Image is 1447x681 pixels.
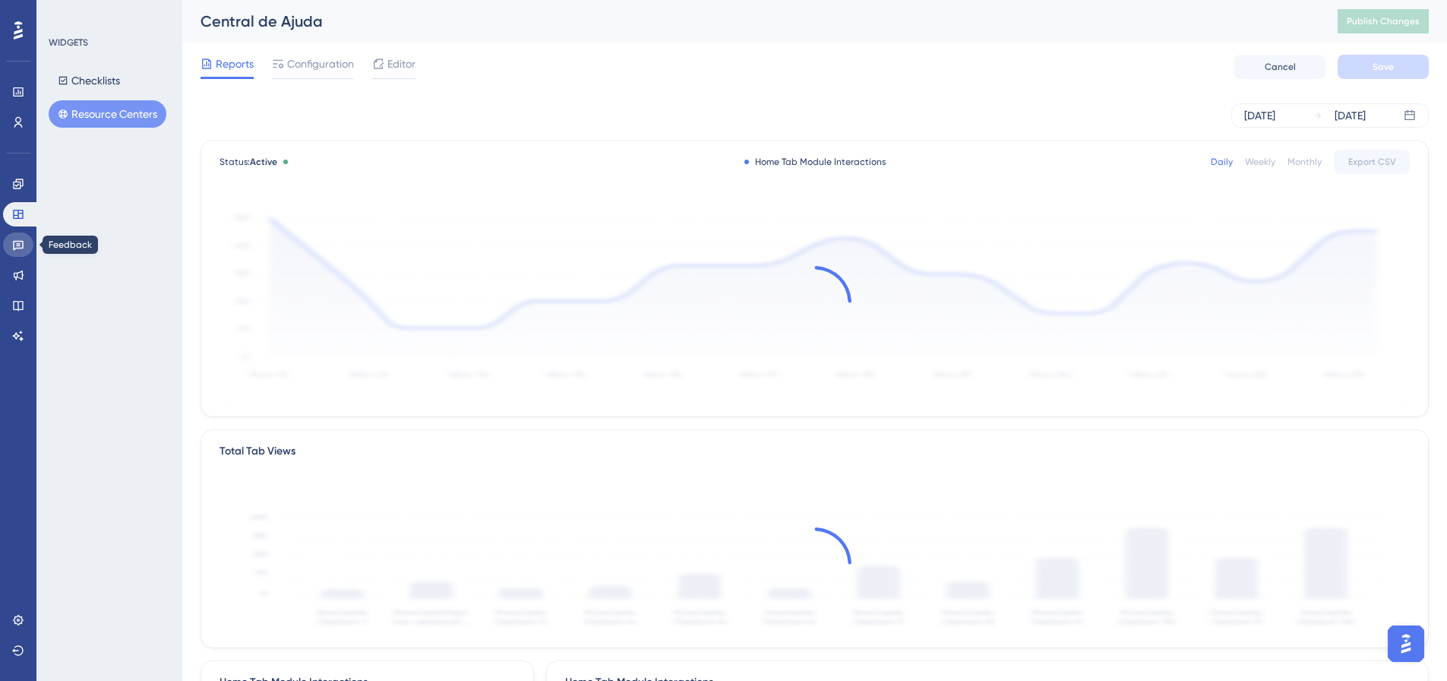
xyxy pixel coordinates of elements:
[1234,55,1325,79] button: Cancel
[1244,106,1275,125] div: [DATE]
[1338,9,1429,33] button: Publish Changes
[216,55,254,73] span: Reports
[1211,156,1233,168] div: Daily
[201,11,1300,32] div: Central de Ajuda
[287,55,354,73] span: Configuration
[1373,61,1394,73] span: Save
[220,442,295,461] div: Total Tab Views
[1383,621,1429,667] iframe: UserGuiding AI Assistant Launcher
[1287,156,1322,168] div: Monthly
[49,100,166,128] button: Resource Centers
[387,55,415,73] span: Editor
[49,36,88,49] div: WIDGETS
[744,156,886,168] div: Home Tab Module Interactions
[1245,156,1275,168] div: Weekly
[1347,15,1420,27] span: Publish Changes
[220,156,277,168] span: Status:
[1335,106,1366,125] div: [DATE]
[250,157,277,167] span: Active
[1265,61,1296,73] span: Cancel
[1348,156,1396,168] span: Export CSV
[49,67,129,94] button: Checklists
[1338,55,1429,79] button: Save
[1334,150,1410,174] button: Export CSV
